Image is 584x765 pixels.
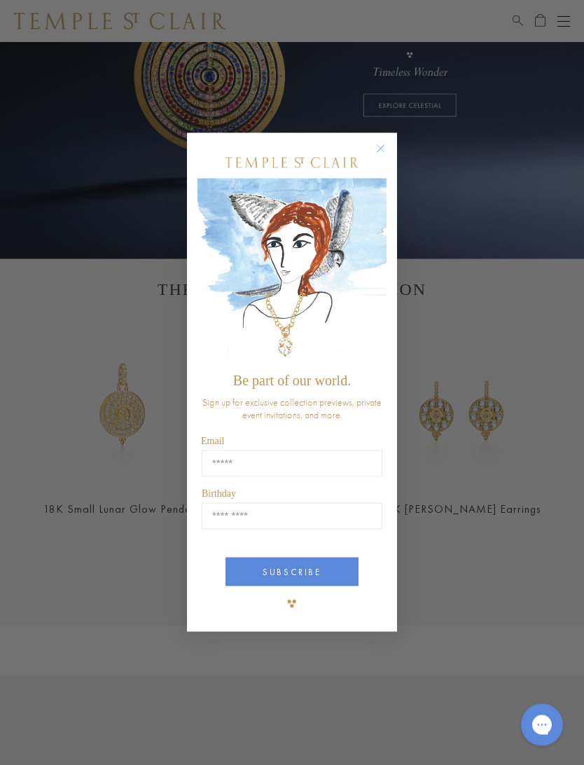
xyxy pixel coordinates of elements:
img: c4a9eb12-d91a-4d4a-8ee0-386386f4f338.jpeg [197,179,387,366]
span: Birthday [202,488,236,499]
img: TSC [278,590,306,618]
span: Email [201,436,224,446]
span: Sign up for exclusive collection previews, private event invitations, and more. [202,396,382,421]
input: Email [202,450,382,477]
iframe: Gorgias live chat messenger [514,699,570,751]
span: Be part of our world. [233,373,351,388]
button: Close dialog [379,147,396,165]
img: Temple St. Clair [225,158,359,168]
button: SUBSCRIBE [225,558,359,586]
